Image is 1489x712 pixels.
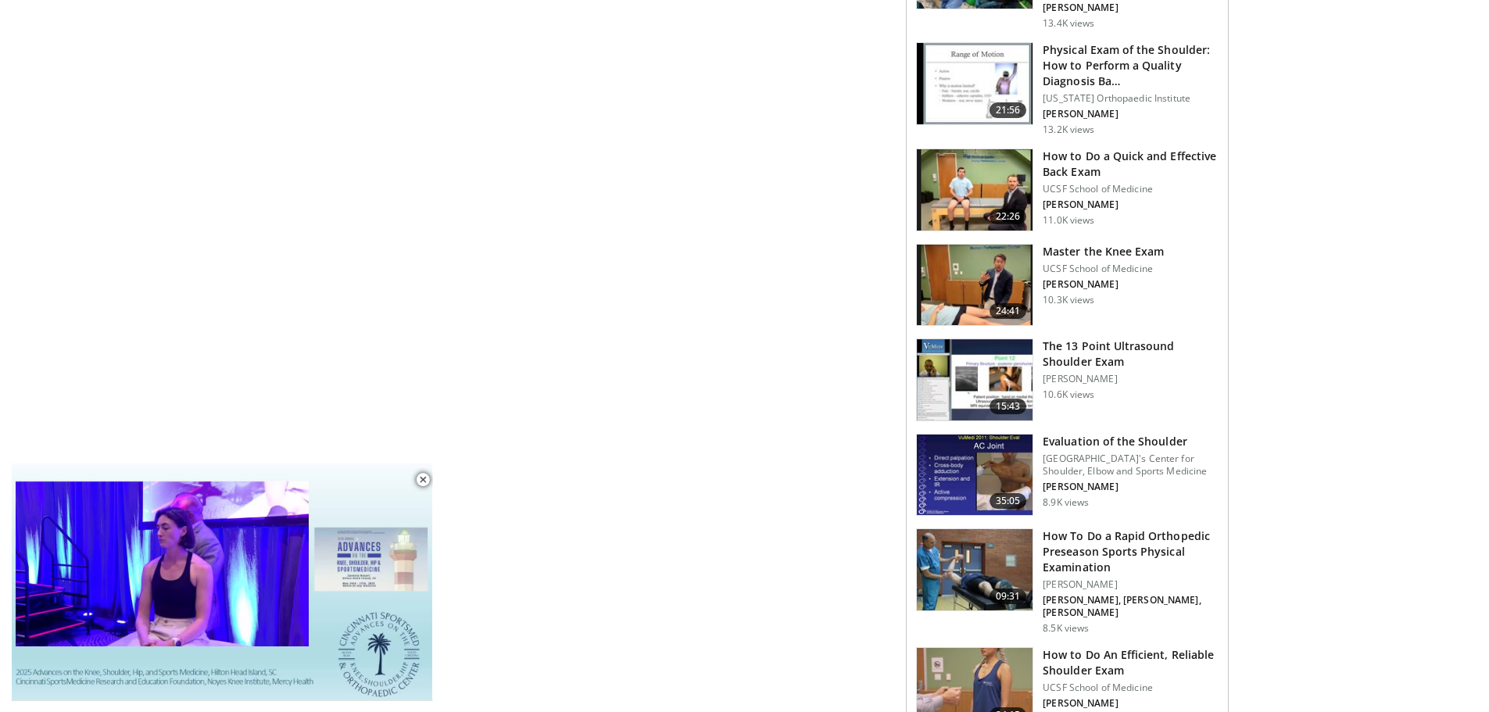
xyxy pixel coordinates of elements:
a: 21:56 Physical Exam of the Shoulder: How to Perform a Quality Diagnosis Ba… [US_STATE] Orthopaedi... [916,42,1219,136]
h3: How To Do a Rapid Orthopedic Preseason Sports Physical Examination [1043,528,1219,575]
h3: Evaluation of the Shoulder [1043,434,1219,449]
a: 15:43 The 13 Point Ultrasound Shoulder Exam [PERSON_NAME] 10.6K views [916,338,1219,421]
span: 24:41 [990,303,1027,319]
p: [GEOGRAPHIC_DATA]'s Center for Shoulder, Elbow and Sports Medicine [1043,453,1219,478]
span: 22:26 [990,209,1027,224]
p: [PERSON_NAME] [1043,2,1219,14]
p: 8.5K views [1043,622,1089,635]
span: 35:05 [990,493,1027,509]
img: badd6cc1-85db-4728-89db-6dde3e48ba1d.150x105_q85_crop-smart_upscale.jpg [917,149,1033,231]
h3: Physical Exam of the Shoulder: How to Perform a Quality Diagnosis Ba… [1043,42,1219,89]
p: [PERSON_NAME] [1043,697,1219,710]
p: [PERSON_NAME] [1043,578,1219,591]
p: [PERSON_NAME] [1043,278,1164,291]
h3: The 13 Point Ultrasound Shoulder Exam [1043,338,1219,370]
p: UCSF School of Medicine [1043,682,1219,694]
h3: Master the Knee Exam [1043,244,1164,259]
p: 11.0K views [1043,214,1094,227]
p: 10.6K views [1043,388,1094,401]
a: 22:26 How to Do a Quick and Effective Back Exam UCSF School of Medicine [PERSON_NAME] 11.0K views [916,148,1219,231]
img: ec663772-d786-4d44-ad01-f90553f64265.150x105_q85_crop-smart_upscale.jpg [917,43,1033,124]
p: 10.3K views [1043,294,1094,306]
p: [PERSON_NAME] [1043,481,1219,493]
a: 24:41 Master the Knee Exam UCSF School of Medicine [PERSON_NAME] 10.3K views [916,244,1219,327]
img: d8b1f0ff-135c-420c-896e-84d5a2cb23b7.150x105_q85_crop-smart_upscale.jpg [917,529,1033,610]
h3: How to Do An Efficient, Reliable Shoulder Exam [1043,647,1219,678]
video-js: Video Player [11,463,433,701]
p: 13.2K views [1043,123,1094,136]
p: [US_STATE] Orthopaedic Institute [1043,92,1219,105]
img: 276355_0000_1.png.150x105_q85_crop-smart_upscale.jpg [917,435,1033,516]
p: UCSF School of Medicine [1043,183,1219,195]
p: [PERSON_NAME], [PERSON_NAME], [PERSON_NAME] [1043,594,1219,619]
p: [PERSON_NAME] [1043,373,1219,385]
a: 35:05 Evaluation of the Shoulder [GEOGRAPHIC_DATA]'s Center for Shoulder, Elbow and Sports Medici... [916,434,1219,517]
a: 09:31 How To Do a Rapid Orthopedic Preseason Sports Physical Examination [PERSON_NAME] [PERSON_NA... [916,528,1219,635]
span: 15:43 [990,399,1027,414]
span: 09:31 [990,589,1027,604]
p: 8.9K views [1043,496,1089,509]
h3: How to Do a Quick and Effective Back Exam [1043,148,1219,180]
img: 5866c4ed-3974-4147-8369-9a923495f326.150x105_q85_crop-smart_upscale.jpg [917,245,1033,326]
p: [PERSON_NAME] [1043,199,1219,211]
img: 7b323ec8-d3a2-4ab0-9251-f78bf6f4eb32.150x105_q85_crop-smart_upscale.jpg [917,339,1033,420]
span: 21:56 [990,102,1027,118]
p: UCSF School of Medicine [1043,263,1164,275]
button: Close [407,463,438,496]
p: 13.4K views [1043,17,1094,30]
p: [PERSON_NAME] [1043,108,1219,120]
